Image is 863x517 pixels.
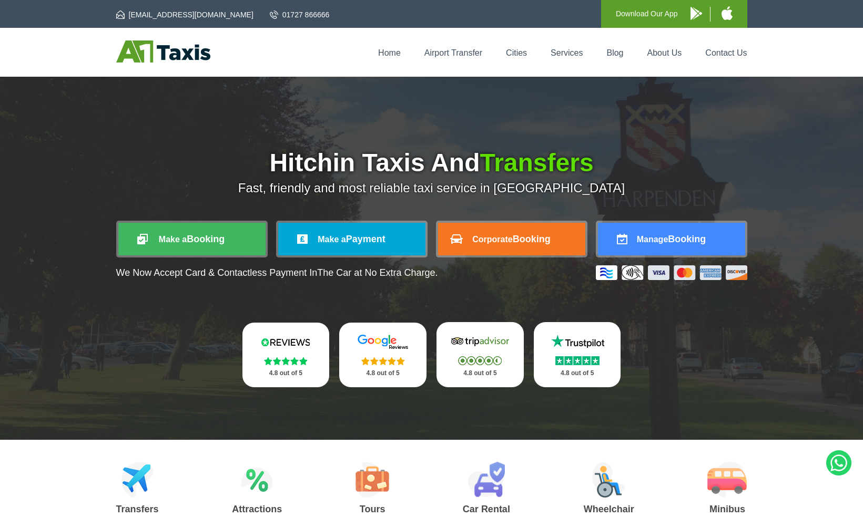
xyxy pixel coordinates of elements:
p: 4.8 out of 5 [254,367,318,380]
img: Tripadvisor [449,334,512,349]
a: [EMAIL_ADDRESS][DOMAIN_NAME] [116,9,253,20]
a: Home [378,48,401,57]
p: 4.8 out of 5 [448,367,512,380]
a: About Us [647,48,682,57]
p: 4.8 out of 5 [545,367,610,380]
a: Cities [506,48,527,57]
a: Reviews.io Stars 4.8 out of 5 [242,323,330,387]
span: The Car at No Extra Charge. [317,267,438,278]
h3: Transfers [116,504,159,514]
a: Make aBooking [118,223,266,255]
h3: Minibus [707,504,747,514]
p: 4.8 out of 5 [351,367,415,380]
a: ManageBooking [598,223,745,255]
span: Corporate [472,235,512,244]
img: Tours [356,462,389,498]
h3: Attractions [232,504,282,514]
a: Tripadvisor Stars 4.8 out of 5 [436,322,524,387]
img: A1 Taxis iPhone App [722,6,733,20]
img: Airport Transfers [121,462,154,498]
a: 01727 866666 [270,9,330,20]
p: We Now Accept Card & Contactless Payment In [116,267,438,278]
img: Stars [555,356,600,365]
img: Credit And Debit Cards [596,265,747,280]
img: Car Rental [468,462,505,498]
a: Services [551,48,583,57]
img: Stars [264,357,308,365]
h1: Hitchin Taxis And [116,150,747,175]
img: Wheelchair [592,462,626,498]
a: CorporateBooking [438,223,585,255]
img: Reviews.io [254,334,317,350]
a: Blog [606,48,623,57]
span: Make a [318,235,346,244]
a: Make aPayment [278,223,425,255]
img: A1 Taxis St Albans LTD [116,40,210,63]
p: Fast, friendly and most reliable taxi service in [GEOGRAPHIC_DATA] [116,181,747,195]
img: Attractions [241,462,273,498]
img: Stars [361,357,405,365]
a: Google Stars 4.8 out of 5 [339,323,427,387]
h3: Car Rental [463,504,510,514]
h3: Tours [356,504,389,514]
p: Download Our App [616,7,678,20]
a: Airport Transfer [424,48,482,57]
img: A1 Taxis Android App [691,7,702,20]
a: Contact Us [705,48,747,57]
img: Minibus [707,462,747,498]
span: Transfers [480,149,593,177]
img: Trustpilot [546,334,609,349]
img: Google [351,334,414,350]
h3: Wheelchair [584,504,634,514]
img: Stars [458,356,502,365]
span: Make a [159,235,187,244]
span: Manage [637,235,668,244]
a: Trustpilot Stars 4.8 out of 5 [534,322,621,387]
